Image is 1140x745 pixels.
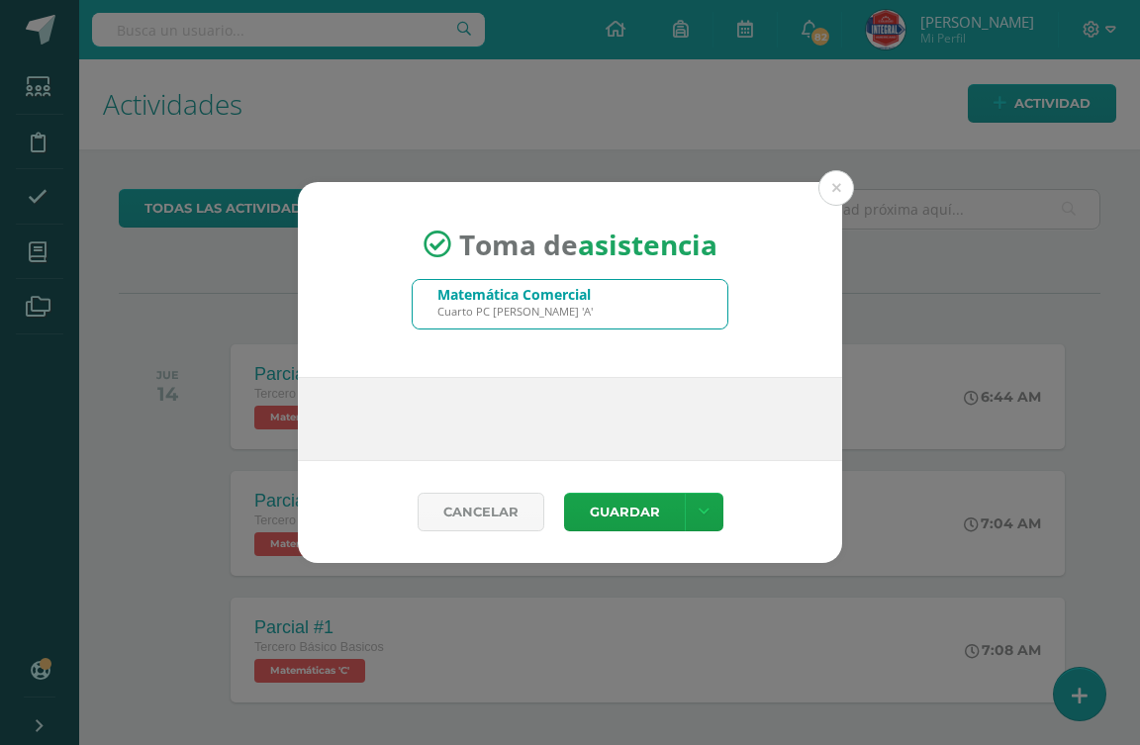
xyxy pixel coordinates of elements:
[459,226,717,263] span: Toma de
[564,493,685,531] button: Guardar
[413,280,727,328] input: Busca un grado o sección aquí...
[418,493,544,531] a: Cancelar
[437,304,593,319] div: Cuarto PC [PERSON_NAME] 'A'
[578,226,717,263] strong: asistencia
[437,285,593,304] div: Matemática Comercial
[818,170,854,206] button: Close (Esc)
